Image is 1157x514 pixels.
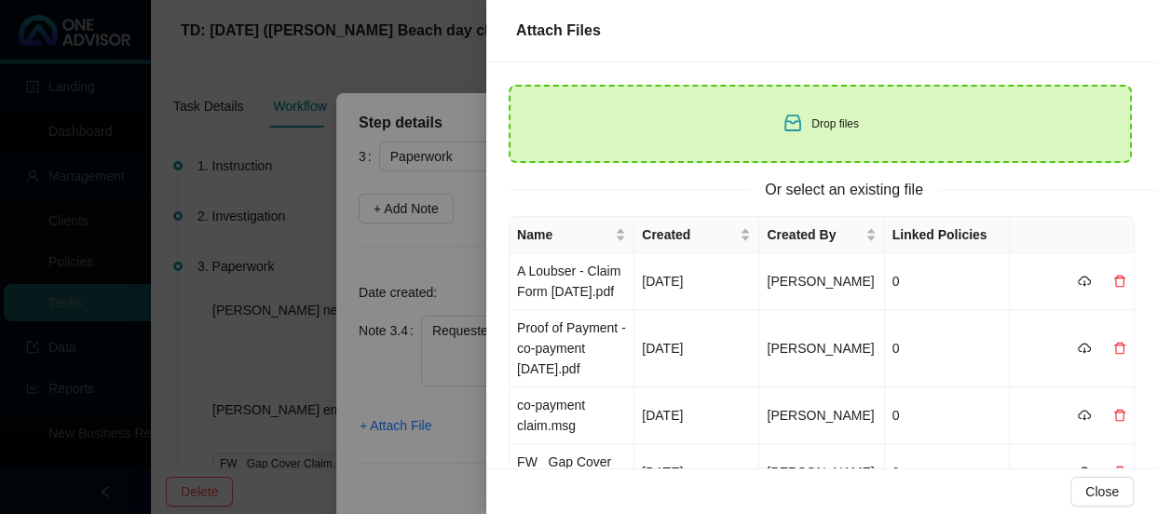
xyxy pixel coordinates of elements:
button: Close [1070,477,1134,507]
th: Name [510,217,634,253]
span: Or select an existing file [750,178,938,201]
span: cloud-download [1078,466,1091,479]
th: Created By [759,217,884,253]
td: 0 [885,310,1010,387]
span: delete [1113,342,1126,355]
th: Created [634,217,759,253]
span: Created By [767,224,861,245]
span: inbox [782,112,804,134]
span: cloud-download [1078,342,1091,355]
span: Created [642,224,736,245]
td: 0 [885,444,1010,501]
td: Proof of Payment - co-payment [DATE].pdf [510,310,634,387]
td: co-payment claim.msg [510,387,634,444]
span: [PERSON_NAME] [767,274,874,289]
span: delete [1113,466,1126,479]
span: delete [1113,275,1126,288]
td: 0 [885,253,1010,310]
span: [PERSON_NAME] [767,341,874,356]
span: [PERSON_NAME] [767,408,874,423]
td: [DATE] [634,253,759,310]
span: [PERSON_NAME] [767,465,874,480]
td: 0 [885,387,1010,444]
td: [DATE] [634,444,759,501]
span: cloud-download [1078,275,1091,288]
td: [DATE] [634,310,759,387]
span: Name [517,224,611,245]
td: FW_ Gap Cover Claim.msg [510,444,634,501]
span: delete [1113,409,1126,422]
td: [DATE] [634,387,759,444]
span: cloud-download [1078,409,1091,422]
td: A Loubser - Claim Form [DATE].pdf [510,253,634,310]
th: Linked Policies [885,217,1010,253]
span: Attach Files [516,22,601,38]
span: Drop files [811,117,859,130]
span: Close [1085,481,1119,502]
